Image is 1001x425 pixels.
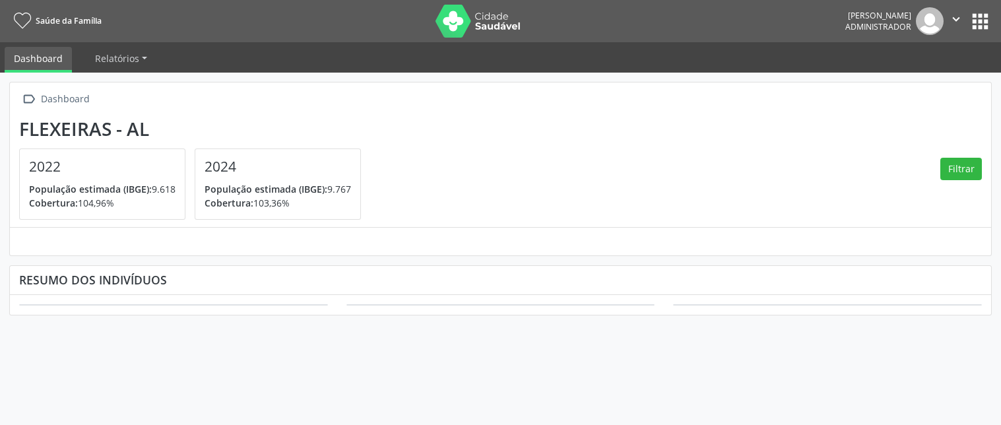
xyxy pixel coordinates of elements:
[29,196,176,210] p: 104,96%
[19,90,92,109] a:  Dashboard
[29,158,176,175] h4: 2022
[19,118,370,140] div: Flexeiras - AL
[205,197,253,209] span: Cobertura:
[5,47,72,73] a: Dashboard
[940,158,982,180] button: Filtrar
[95,52,139,65] span: Relatórios
[19,90,38,109] i: 
[29,197,78,209] span: Cobertura:
[845,21,911,32] span: Administrador
[86,47,156,70] a: Relatórios
[916,7,944,35] img: img
[36,15,102,26] span: Saúde da Família
[944,7,969,35] button: 
[29,182,176,196] p: 9.618
[29,183,152,195] span: População estimada (IBGE):
[949,12,963,26] i: 
[205,182,351,196] p: 9.767
[205,196,351,210] p: 103,36%
[19,273,982,287] div: Resumo dos indivíduos
[9,10,102,32] a: Saúde da Família
[969,10,992,33] button: apps
[845,10,911,21] div: [PERSON_NAME]
[38,90,92,109] div: Dashboard
[205,183,327,195] span: População estimada (IBGE):
[205,158,351,175] h4: 2024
